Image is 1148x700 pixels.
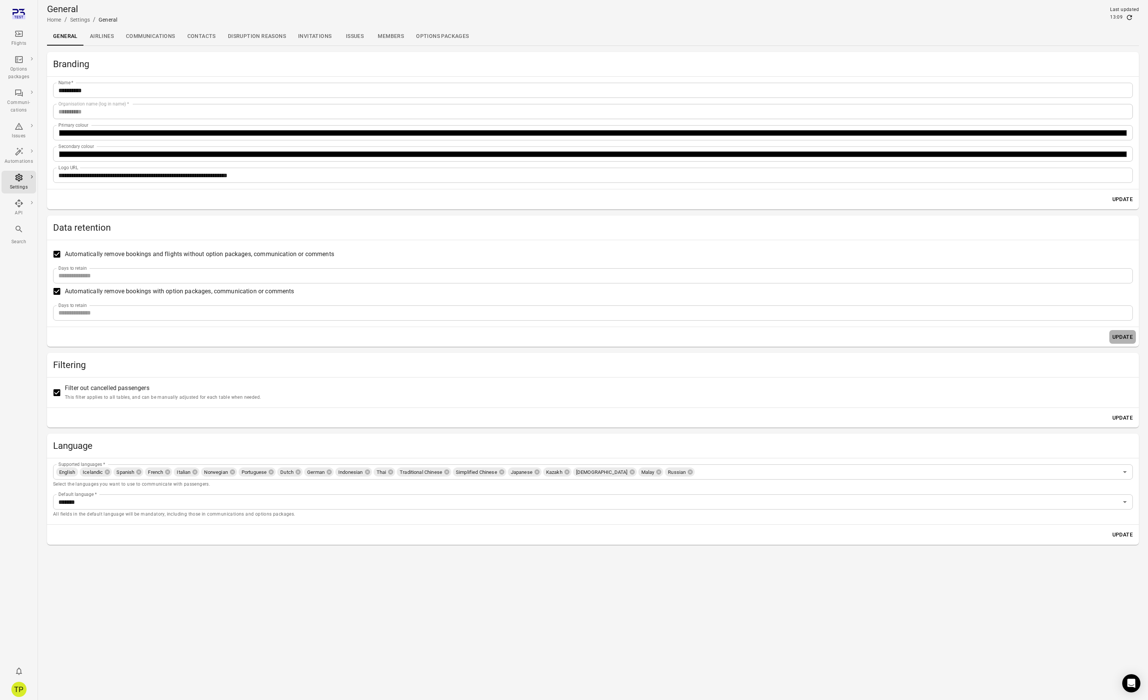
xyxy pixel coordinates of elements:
div: Portuguese [239,467,276,477]
div: Japanese [508,467,542,477]
li: / [64,15,67,24]
div: Russian [665,467,695,477]
div: Kazakh [543,467,572,477]
span: Russian [665,469,689,476]
div: Simplified Chinese [453,467,506,477]
div: API [5,209,33,217]
div: French [145,467,172,477]
button: Update [1109,528,1136,542]
div: Norwegian [201,467,237,477]
span: [DEMOGRAPHIC_DATA] [573,469,631,476]
a: Flights [2,27,36,50]
p: Select the languages you want to use to communicate with passengers. [53,481,1133,488]
label: Supported languages [58,461,105,467]
label: Organisation name (log in name) [58,101,129,107]
span: Malay [638,469,658,476]
button: Update [1109,330,1136,344]
button: Open [1120,467,1130,477]
span: Indonesian [335,469,366,476]
label: Days to retain [58,265,87,271]
a: Settings [2,171,36,193]
span: Italian [174,469,193,476]
button: Tómas Páll Máté [8,679,30,700]
span: German [304,469,328,476]
a: Options packages [410,27,475,46]
a: Options packages [2,53,36,83]
a: Invitations [292,27,338,46]
span: Automatically remove bookings with option packages, communication or comments [65,287,294,296]
span: Spanish [113,469,137,476]
span: Filter out cancelled passengers [65,384,261,401]
a: Contacts [181,27,222,46]
a: API [2,197,36,219]
span: Dutch [277,469,297,476]
label: Logo URL [58,164,79,171]
div: General [99,16,117,24]
span: Traditional Chinese [397,469,445,476]
div: Options packages [5,66,33,81]
label: Secondary colour [58,143,94,149]
a: Communications [120,27,181,46]
div: Dutch [277,467,303,477]
a: General [47,27,84,46]
div: Thai [374,467,396,477]
a: Issues [2,120,36,142]
span: Automatically remove bookings and flights without option packages, communication or comments [65,250,334,259]
div: [DEMOGRAPHIC_DATA] [573,467,637,477]
button: Notifications [11,664,27,679]
a: Issues [338,27,372,46]
button: Update [1109,192,1136,206]
div: German [304,467,334,477]
h2: Language [53,440,1133,452]
button: Open [1120,497,1130,507]
div: Italian [174,467,199,477]
div: 13:09 [1110,14,1123,21]
div: Local navigation [47,27,1139,46]
span: Norwegian [201,469,231,476]
div: Communi-cations [5,99,33,114]
a: Automations [2,145,36,168]
nav: Breadcrumbs [47,15,117,24]
button: Search [2,222,36,248]
button: Refresh data [1126,14,1133,21]
a: Airlines [84,27,120,46]
span: Icelandic [80,469,106,476]
div: Automations [5,158,33,165]
div: Issues [5,132,33,140]
div: Open Intercom Messenger [1122,674,1140,692]
div: TP [11,682,27,697]
p: This filter applies to all tables, and can be manually adjusted for each table when needed. [65,394,261,401]
span: Portuguese [239,469,270,476]
div: Settings [5,184,33,191]
a: Home [47,17,61,23]
span: Kazakh [543,469,565,476]
label: Primary colour [58,122,88,128]
li: / [93,15,96,24]
div: Flights [5,40,33,47]
label: Default language [58,491,97,497]
div: Traditional Chinese [397,467,451,477]
span: Japanese [508,469,536,476]
div: Malay [638,467,664,477]
h2: Data retention [53,222,1133,234]
p: All fields in the default language will be mandatory, including those in communications and optio... [53,511,1133,518]
span: English [56,469,78,476]
a: Settings [70,17,90,23]
h1: General [47,3,117,15]
div: Search [5,238,33,246]
div: Last updated [1110,6,1139,14]
div: Spanish [113,467,143,477]
label: Days to retain [58,302,87,308]
a: Disruption reasons [222,27,292,46]
button: Update [1109,411,1136,425]
h2: Filtering [53,359,1133,371]
a: Communi-cations [2,86,36,116]
div: Indonesian [335,467,372,477]
div: Icelandic [80,467,112,477]
span: Thai [374,469,389,476]
span: French [145,469,166,476]
span: Simplified Chinese [453,469,500,476]
label: Name [58,79,74,86]
a: Members [372,27,410,46]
